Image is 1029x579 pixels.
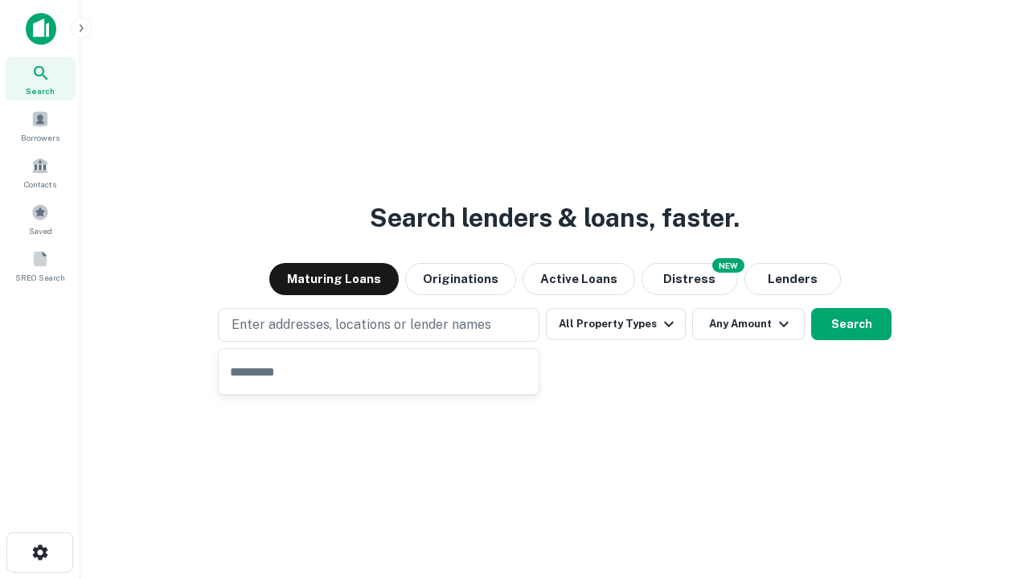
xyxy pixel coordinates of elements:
span: Borrowers [21,131,59,144]
a: Contacts [5,150,76,194]
iframe: Chat Widget [949,450,1029,528]
span: Contacts [24,178,56,191]
button: All Property Types [546,308,686,340]
span: SREO Search [15,271,65,284]
button: Enter addresses, locations or lender names [218,308,539,342]
span: Search [26,84,55,97]
button: Active Loans [523,263,635,295]
button: Lenders [744,263,841,295]
span: Saved [29,224,52,237]
button: Maturing Loans [269,263,399,295]
button: Any Amount [692,308,805,340]
button: Search [811,308,892,340]
a: Search [5,57,76,101]
a: Borrowers [5,104,76,147]
a: SREO Search [5,244,76,287]
div: NEW [712,258,744,273]
p: Enter addresses, locations or lender names [232,315,491,335]
button: Search distressed loans with lien and other non-mortgage details. [642,263,738,295]
button: Originations [405,263,516,295]
a: Saved [5,197,76,240]
img: capitalize-icon.png [26,13,56,45]
h3: Search lenders & loans, faster. [370,199,740,237]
